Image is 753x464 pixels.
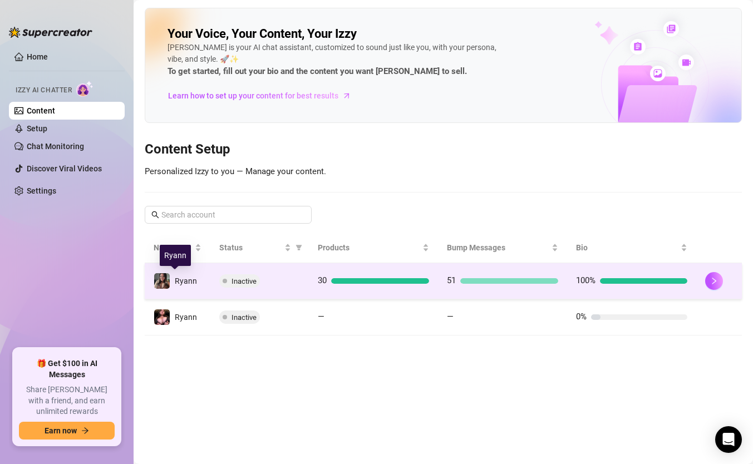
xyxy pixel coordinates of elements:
span: search [151,211,159,219]
img: logo-BBDzfeDw.svg [9,27,92,38]
span: Products [318,241,420,254]
img: ai-chatter-content-library-cLFOSyPT.png [569,9,741,122]
button: right [705,272,723,290]
span: Share [PERSON_NAME] with a friend, and earn unlimited rewards [19,384,115,417]
span: — [447,312,454,322]
strong: To get started, fill out your bio and the content you want [PERSON_NAME] to sell. [168,66,467,76]
h2: Your Voice, Your Content, Your Izzy [168,26,357,42]
img: AI Chatter [76,81,93,97]
span: Name [154,241,193,254]
span: Ryann [175,277,197,285]
span: Status [219,241,282,254]
span: filter [296,244,302,251]
span: 51 [447,275,456,285]
div: Open Intercom Messenger [715,426,742,453]
span: Inactive [232,313,257,322]
a: Chat Monitoring [27,142,84,151]
th: Name [145,233,210,263]
span: Bump Messages [447,241,549,254]
th: Products [309,233,438,263]
input: Search account [161,209,296,221]
span: 0% [576,312,587,322]
span: Ryann [175,313,197,322]
span: Bio [576,241,678,254]
div: Ryann [160,245,191,266]
span: 🎁 Get $100 in AI Messages [19,358,115,380]
button: Earn nowarrow-right [19,422,115,440]
a: Content [27,106,55,115]
span: arrow-right [81,427,89,435]
span: 30 [318,275,327,285]
a: Home [27,52,48,61]
img: Ryann [154,273,170,289]
span: Learn how to set up your content for best results [168,90,338,102]
th: Bump Messages [438,233,567,263]
a: Settings [27,186,56,195]
span: Inactive [232,277,257,285]
div: [PERSON_NAME] is your AI chat assistant, customized to sound just like you, with your persona, vi... [168,42,501,78]
a: Learn how to set up your content for best results [168,87,360,105]
span: right [710,277,718,285]
a: Setup [27,124,47,133]
span: Personalized Izzy to you — Manage your content. [145,166,326,176]
span: filter [293,239,304,256]
span: arrow-right [341,90,352,101]
th: Status [210,233,309,263]
img: Ryann [154,309,170,325]
span: Earn now [45,426,77,435]
span: 100% [576,275,595,285]
span: Izzy AI Chatter [16,85,72,96]
h3: Content Setup [145,141,742,159]
th: Bio [567,233,696,263]
a: Discover Viral Videos [27,164,102,173]
span: — [318,312,324,322]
